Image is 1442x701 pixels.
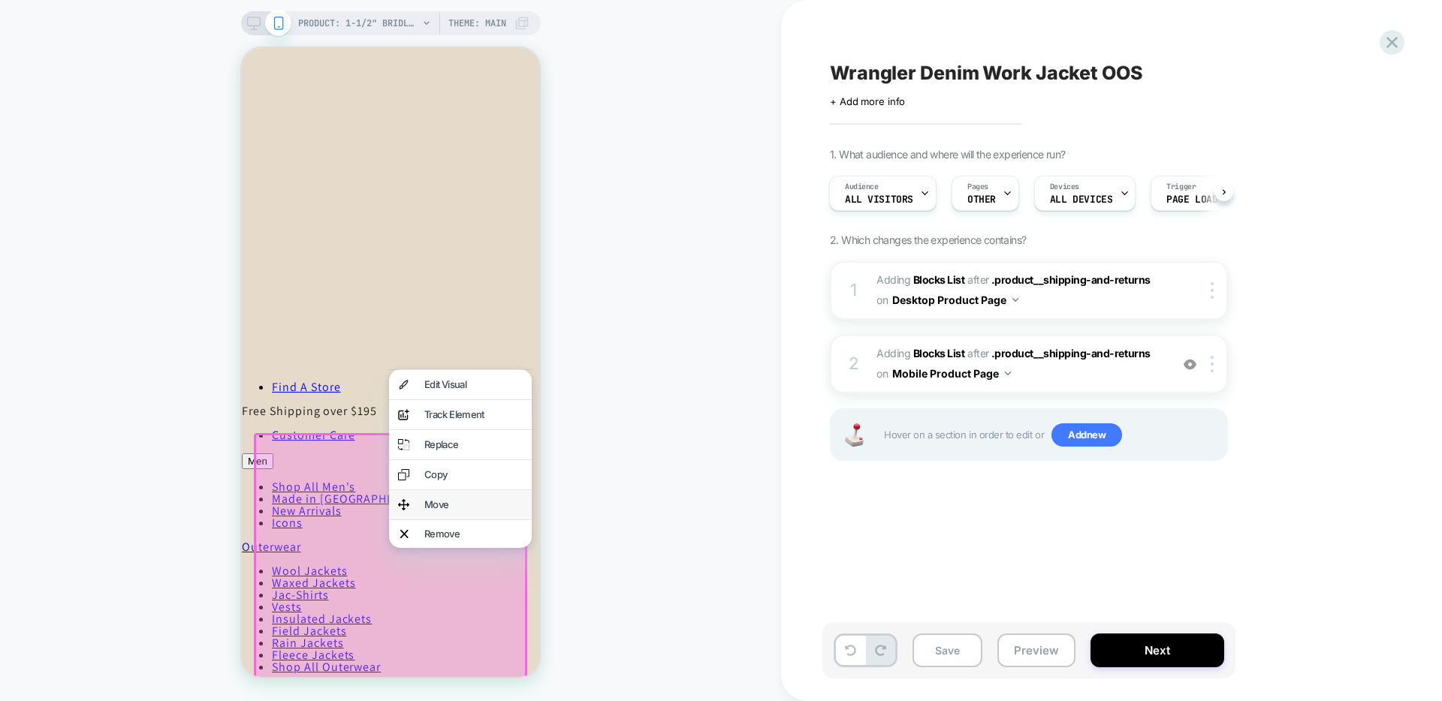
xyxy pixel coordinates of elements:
[997,633,1075,667] button: Preview
[967,347,989,360] span: AFTER
[183,422,281,432] div: Copy
[830,148,1065,161] span: 1. What audience and where will the experience run?
[298,11,418,35] span: PRODUCT: 1-1/2" Bridle Leather Belt - Black
[1051,423,1122,447] span: Add new
[884,423,1219,447] span: Hover on a section in order to edit or
[156,391,167,402] img: replace element
[156,451,167,462] img: move element
[1211,356,1214,372] img: close
[876,364,888,383] span: on
[1050,194,1112,205] span: ALL DEVICES
[839,423,869,447] img: Joystick
[892,363,1011,384] button: Mobile Product Page
[183,392,281,402] div: Replace
[183,362,281,372] div: Track Element
[845,182,879,192] span: Audience
[846,275,861,305] div: 1
[876,273,965,286] span: Adding
[967,273,989,286] span: AFTER
[30,331,99,347] a: Find A Store
[830,62,1143,84] span: Wrangler Denim Work Jacket OOS
[967,182,988,192] span: Pages
[991,273,1151,286] span: .product__shipping-and-returns
[876,347,965,360] span: Adding
[183,481,281,491] div: Remove
[1091,633,1224,667] button: Next
[156,421,167,432] img: copy element
[1166,182,1196,192] span: Trigger
[830,95,905,107] span: + Add more info
[156,331,167,342] img: visual edit
[991,347,1151,360] span: .product__shipping-and-returns
[158,481,167,491] img: remove element
[1050,182,1079,192] span: Devices
[846,349,861,379] div: 2
[1005,372,1011,375] img: down arrow
[913,347,965,360] b: Blocks List
[967,194,996,205] span: OTHER
[876,290,888,309] span: on
[1166,194,1217,205] span: Page Load
[913,273,965,286] b: Blocks List
[183,332,281,341] div: Edit Visual
[1184,358,1196,371] img: crossed eye
[1211,282,1214,299] img: close
[892,289,1018,311] button: Desktop Product Page
[830,233,1026,246] span: 2. Which changes the experience contains?
[845,194,913,205] span: All Visitors
[448,11,506,35] span: Theme: MAIN
[913,633,982,667] button: Save
[183,452,281,462] div: Move
[1012,298,1018,302] img: down arrow
[30,379,113,395] a: Customer Care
